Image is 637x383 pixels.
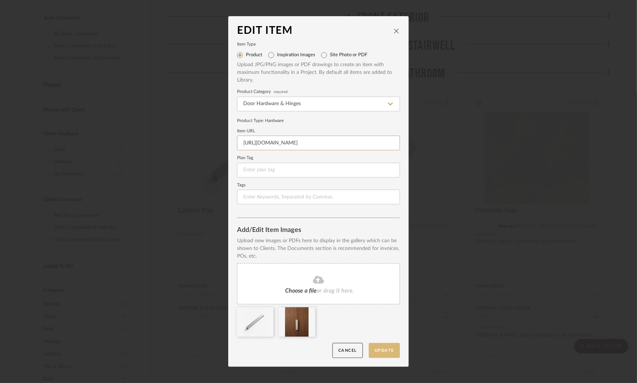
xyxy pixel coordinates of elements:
mat-radio-group: Select item type [237,49,400,61]
input: Type a category to search and select [237,97,400,111]
span: : Hardware [263,118,284,123]
input: Enter URL [237,136,400,150]
label: Product Category [237,90,400,94]
span: or drag it here. [317,288,354,294]
label: Inspiration Images [277,52,315,58]
label: Site Photo or PDF [330,52,367,58]
label: Item Type [237,43,400,46]
span: required [274,90,288,93]
div: Edit Item [237,25,393,37]
div: Upload JPG/PNG images or PDF drawings to create an item with maximum functionality in a Project. ... [237,61,400,84]
input: Enter plan tag [237,163,400,178]
label: Item URL [237,129,400,133]
span: Choose a file [285,288,317,294]
button: Update [369,343,400,358]
label: Plan Tag [237,156,400,160]
div: Upload new images or PDFs here to display in the gallery which can be shown to Clients. The Docum... [237,237,400,260]
button: close [393,28,400,34]
div: Add/Edit Item Images [237,227,400,234]
label: Tags [237,183,400,187]
button: Cancel [332,343,363,358]
input: Enter Keywords, Separated by Commas [237,190,400,204]
label: Product [246,52,262,58]
div: Product Type [237,117,400,124]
